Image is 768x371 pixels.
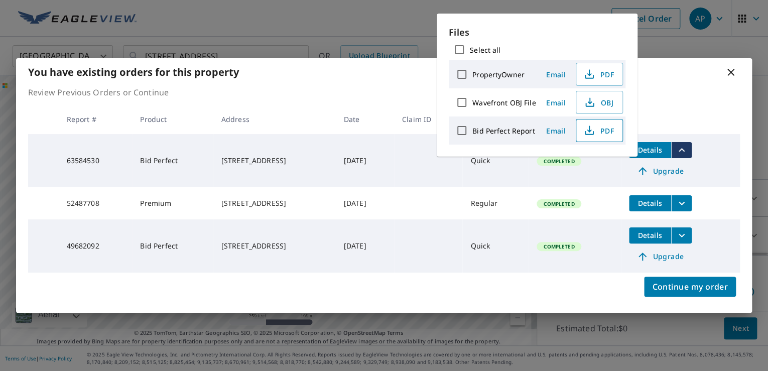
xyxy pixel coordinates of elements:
[462,187,529,219] td: Regular
[544,126,568,136] span: Email
[576,119,623,142] button: PDF
[132,219,213,273] td: Bid Perfect
[449,26,625,39] p: Files
[544,70,568,79] span: Email
[635,251,686,263] span: Upgrade
[462,219,529,273] td: Quick
[635,165,686,177] span: Upgrade
[635,230,665,240] span: Details
[540,123,572,139] button: Email
[576,63,623,86] button: PDF
[652,280,728,294] span: Continue my order
[629,142,671,158] button: detailsBtn-63584530
[635,145,665,155] span: Details
[582,125,614,137] span: PDF
[671,195,692,211] button: filesDropdownBtn-52487708
[221,241,328,251] div: [STREET_ADDRESS]
[629,249,692,265] a: Upgrade
[221,156,328,166] div: [STREET_ADDRESS]
[221,198,328,208] div: [STREET_ADDRESS]
[472,70,525,79] label: PropertyOwner
[58,134,132,187] td: 63584530
[394,104,462,134] th: Claim ID
[538,200,580,207] span: Completed
[336,134,394,187] td: [DATE]
[576,91,623,114] button: OBJ
[470,45,500,55] label: Select all
[336,104,394,134] th: Date
[644,277,736,297] button: Continue my order
[132,104,213,134] th: Product
[538,158,580,165] span: Completed
[336,219,394,273] td: [DATE]
[538,243,580,250] span: Completed
[472,126,535,136] label: Bid Perfect Report
[629,163,692,179] a: Upgrade
[462,134,529,187] td: Quick
[635,198,665,208] span: Details
[472,98,536,107] label: Wavefront OBJ File
[544,98,568,107] span: Email
[132,187,213,219] td: Premium
[629,195,671,211] button: detailsBtn-52487708
[671,227,692,243] button: filesDropdownBtn-49682092
[213,104,336,134] th: Address
[58,104,132,134] th: Report #
[540,95,572,110] button: Email
[671,142,692,158] button: filesDropdownBtn-63584530
[28,65,239,79] b: You have existing orders for this property
[336,187,394,219] td: [DATE]
[582,96,614,108] span: OBJ
[582,68,614,80] span: PDF
[132,134,213,187] td: Bid Perfect
[28,86,740,98] p: Review Previous Orders or Continue
[629,227,671,243] button: detailsBtn-49682092
[540,67,572,82] button: Email
[58,219,132,273] td: 49682092
[58,187,132,219] td: 52487708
